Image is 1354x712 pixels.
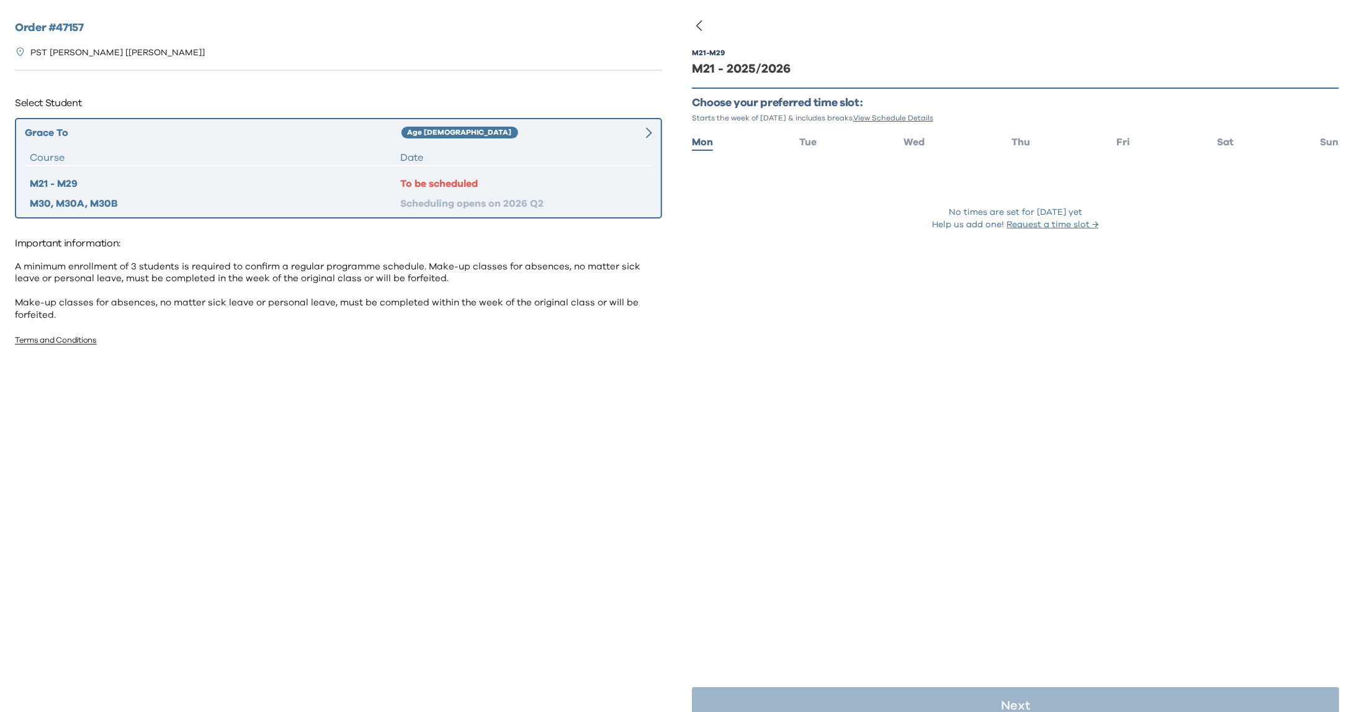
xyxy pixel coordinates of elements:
div: M30, M30A, M30B [30,196,400,211]
a: Terms and Conditions [15,336,97,345]
p: Select Student [15,93,662,113]
span: Wed [903,137,925,147]
div: Date [400,150,647,165]
p: Help us add one! [933,219,1099,231]
p: Important information: [15,233,662,253]
span: Sun [1320,137,1339,147]
span: Sat [1217,137,1234,147]
p: Next [1001,700,1030,712]
button: Request a time slot → [1007,219,1099,231]
p: A minimum enrollment of 3 students is required to confirm a regular programme schedule. Make-up c... [15,261,662,322]
span: Fri [1117,137,1131,147]
div: Course [30,150,400,165]
span: Thu [1011,137,1030,147]
div: M21 - M29 [692,48,725,58]
h2: Order # 47157 [15,20,662,37]
p: Starts the week of [DATE] & includes breaks. [692,113,1339,123]
p: PST [PERSON_NAME] [[PERSON_NAME]] [30,47,205,60]
span: Tue [800,137,817,147]
div: Age [DEMOGRAPHIC_DATA] [401,127,518,139]
span: Mon [692,137,713,147]
p: Choose your preferred time slot: [692,96,1339,110]
div: Scheduling opens on 2026 Q2 [400,196,647,211]
div: To be scheduled [400,176,647,191]
div: M21 - 2025/2026 [692,60,1339,78]
div: M21 - M29 [30,176,400,191]
span: View Schedule Details [853,114,933,122]
div: Grace To [25,125,401,140]
p: No times are set for [DATE] yet [949,206,1082,219]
